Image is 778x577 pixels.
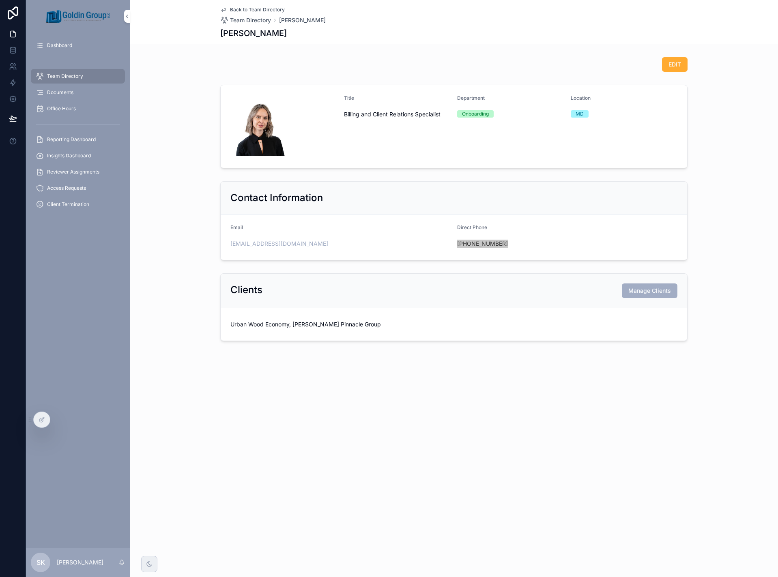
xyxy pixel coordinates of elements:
span: EDIT [668,60,681,69]
h2: Contact Information [230,191,323,204]
p: [PERSON_NAME] [57,558,103,566]
a: Documents [31,85,125,100]
span: Team Directory [47,73,83,79]
span: Team Directory [230,16,271,24]
span: Manage Clients [628,287,671,295]
img: App logo [46,10,110,23]
a: Reporting Dashboard [31,132,125,147]
a: Dashboard [31,38,125,53]
span: Dashboard [47,42,72,49]
span: Back to Team Directory [230,6,285,13]
a: Office Hours [31,101,125,116]
div: Onboarding [462,110,489,118]
span: Documents [47,89,73,96]
a: [PHONE_NUMBER] [457,240,508,248]
a: [EMAIL_ADDRESS][DOMAIN_NAME] [230,240,328,248]
span: Urban Wood Economy, [PERSON_NAME] Pinnacle Group [230,320,677,328]
img: Svitlana-Pivtorak-alt.jpg [230,97,289,156]
span: Client Termination [47,201,89,208]
div: scrollable content [26,32,130,222]
span: Reporting Dashboard [47,136,96,143]
span: Department [457,95,485,101]
a: Reviewer Assignments [31,165,125,179]
span: Direct Phone [457,224,487,230]
div: MD [576,110,584,118]
span: Access Requests [47,185,86,191]
h2: Clients [230,283,262,296]
button: EDIT [662,57,688,72]
a: [PERSON_NAME] [279,16,326,24]
span: Office Hours [47,105,76,112]
span: Insights Dashboard [47,152,91,159]
span: Reviewer Assignments [47,169,99,175]
a: Access Requests [31,181,125,195]
button: Manage Clients [622,283,677,298]
span: Billing and Client Relations Specialist [344,110,451,118]
h1: [PERSON_NAME] [220,28,287,39]
a: Team Directory [220,16,271,24]
span: Title [344,95,354,101]
a: Back to Team Directory [220,6,285,13]
a: Team Directory [31,69,125,84]
span: Location [571,95,591,101]
a: Client Termination [31,197,125,212]
a: Insights Dashboard [31,148,125,163]
span: Email [230,224,243,230]
span: SK [37,558,45,567]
